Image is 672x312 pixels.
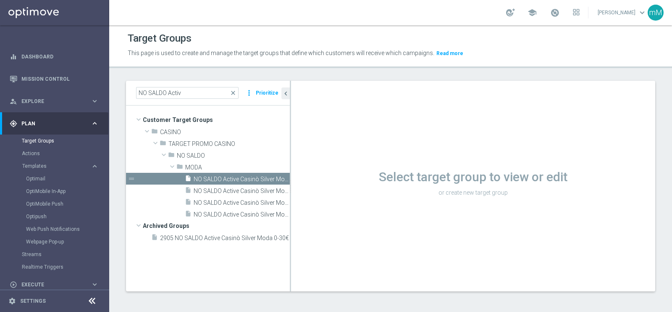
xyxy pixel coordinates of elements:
[291,189,655,196] p: or create new target group
[21,68,99,90] a: Mission Control
[22,261,108,273] div: Realtime Triggers
[26,185,108,198] div: OptiMobile In-App
[160,129,290,136] span: CASINO
[255,87,280,99] button: Prioritize
[648,5,664,21] div: mM
[291,169,655,185] h1: Select target group to view or edit
[638,8,647,17] span: keyboard_arrow_down
[22,160,108,248] div: Templates
[282,90,290,98] i: chevron_left
[151,234,158,243] i: insert_drive_file
[10,45,99,68] div: Dashboard
[160,140,166,149] i: folder
[177,152,290,159] span: NO SALDO
[128,32,192,45] h1: Target Groups
[22,164,91,169] div: Templates
[168,140,290,148] span: TARGET PROMO CASINO
[10,98,17,105] i: person_search
[143,114,290,126] span: Customer Target Groups
[185,198,192,208] i: insert_drive_file
[528,8,537,17] span: school
[22,248,108,261] div: Streams
[21,282,91,287] span: Execute
[185,187,192,196] i: insert_drive_file
[597,6,648,19] a: [PERSON_NAME]keyboard_arrow_down
[10,68,99,90] div: Mission Control
[10,120,91,127] div: Plan
[128,50,434,56] span: This page is used to create and manage the target groups that define which customers will receive...
[21,99,91,104] span: Explore
[10,281,17,288] i: play_circle_outline
[9,53,99,60] button: equalizer Dashboard
[22,264,87,270] a: Realtime Triggers
[26,172,108,185] div: Optimail
[185,175,192,185] i: insert_drive_file
[136,87,239,99] input: Quick find group or folder
[91,280,99,288] i: keyboard_arrow_right
[26,213,87,220] a: Optipush
[20,299,46,304] a: Settings
[245,87,253,99] i: more_vert
[22,164,82,169] span: Templates
[22,150,87,157] a: Actions
[9,76,99,82] button: Mission Control
[91,97,99,105] i: keyboard_arrow_right
[10,281,91,288] div: Execute
[194,199,290,206] span: NO SALDO Active Casin&#xF2; Silver Moda 15-29,99
[143,220,290,232] span: Archived Groups
[26,235,108,248] div: Webpage Pop-up
[9,98,99,105] button: person_search Explore keyboard_arrow_right
[176,163,183,173] i: folder
[194,176,290,183] span: NO SALDO Active Casin&#xF2; Silver Moda &gt;60
[10,98,91,105] div: Explore
[160,235,290,242] span: 2905 NO SALDO Active Casin&#xF2; Silver Moda 0-30&#x20AC;
[26,198,108,210] div: OptiMobile Push
[10,120,17,127] i: gps_fixed
[185,164,290,171] span: MODA
[9,120,99,127] button: gps_fixed Plan keyboard_arrow_right
[21,45,99,68] a: Dashboard
[26,188,87,195] a: OptiMobile In-App
[22,163,99,169] button: Templates keyboard_arrow_right
[22,137,87,144] a: Target Groups
[151,128,158,137] i: folder
[91,119,99,127] i: keyboard_arrow_right
[26,175,87,182] a: Optimail
[26,210,108,223] div: Optipush
[26,201,87,207] a: OptiMobile Push
[8,297,16,305] i: settings
[436,49,464,58] button: Read more
[22,147,108,160] div: Actions
[26,238,87,245] a: Webpage Pop-up
[230,90,236,96] span: close
[22,251,87,258] a: Streams
[91,162,99,170] i: keyboard_arrow_right
[9,281,99,288] button: play_circle_outline Execute keyboard_arrow_right
[281,87,290,99] button: chevron_left
[10,53,17,61] i: equalizer
[26,226,87,233] a: Web Push Notifications
[194,188,290,195] span: NO SALDO Active Casin&#xF2; Silver Moda 0-15&#x20AC;
[26,223,108,235] div: Web Push Notifications
[185,210,192,220] i: insert_drive_file
[168,151,175,161] i: folder
[21,121,91,126] span: Plan
[22,135,108,147] div: Target Groups
[194,211,290,218] span: NO SALDO Active Casin&#xF2; Silver Moda 30-59,99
